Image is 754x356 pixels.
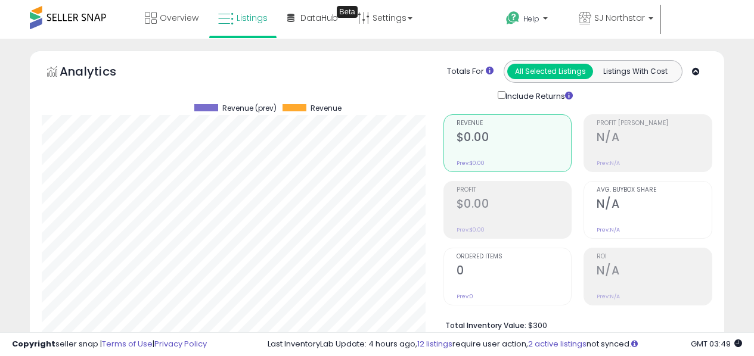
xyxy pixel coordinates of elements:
h2: $0.00 [457,130,572,146]
small: Prev: N/A [597,160,620,167]
li: $300 [445,317,703,332]
span: ROI [597,254,712,260]
div: Last InventoryLab Update: 4 hours ago, require user action, not synced. [268,339,742,350]
span: Ordered Items [457,254,572,260]
div: Tooltip anchor [337,6,358,18]
button: All Selected Listings [507,64,593,79]
h2: N/A [597,264,712,280]
h2: N/A [597,130,712,146]
small: Prev: $0.00 [457,160,485,167]
span: SJ Northstar [594,12,645,24]
div: seller snap | | [12,339,207,350]
small: Prev: N/A [597,226,620,233]
div: Totals For [447,66,494,77]
a: 2 active listings [528,338,587,349]
span: Revenue [457,120,572,127]
span: Profit [PERSON_NAME] [597,120,712,127]
h5: Analytics [60,63,139,83]
span: Avg. Buybox Share [597,187,712,193]
small: Prev: N/A [597,293,620,300]
b: Total Inventory Value: [445,320,526,330]
div: Include Returns [489,89,587,102]
span: Overview [160,12,198,24]
small: Prev: $0.00 [457,226,485,233]
strong: Copyright [12,338,55,349]
span: Help [523,14,539,24]
span: Listings [237,12,268,24]
span: DataHub [300,12,338,24]
h2: $0.00 [457,197,572,213]
a: Help [497,2,568,39]
i: Get Help [505,11,520,26]
a: Terms of Use [102,338,153,349]
h2: N/A [597,197,712,213]
h2: 0 [457,264,572,280]
a: 12 listings [417,338,452,349]
a: Privacy Policy [154,338,207,349]
button: Listings With Cost [592,64,678,79]
span: 2025-09-17 03:49 GMT [691,338,742,349]
small: Prev: 0 [457,293,473,300]
span: Profit [457,187,572,193]
span: Revenue (prev) [222,104,277,113]
span: Revenue [311,104,342,113]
